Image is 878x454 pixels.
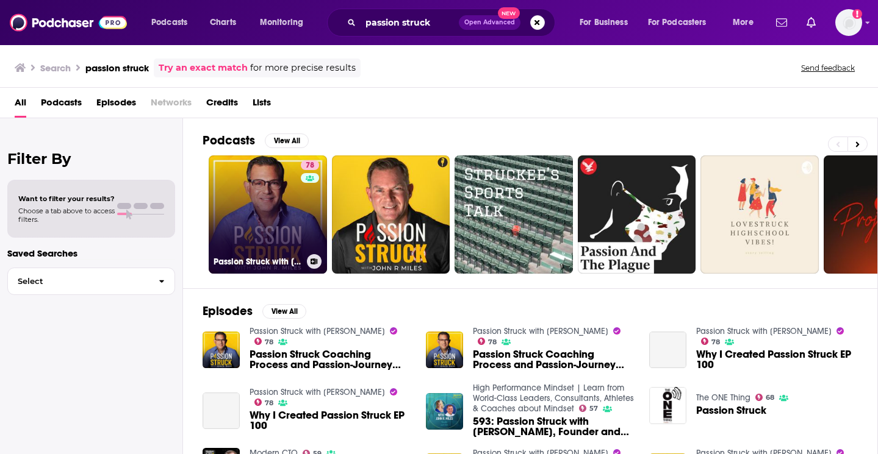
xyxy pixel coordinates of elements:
button: open menu [571,13,643,32]
span: More [733,14,754,31]
h2: Filter By [7,150,175,168]
span: Monitoring [260,14,303,31]
a: The ONE Thing [696,392,750,403]
a: Episodes [96,93,136,118]
button: open menu [251,13,319,32]
a: Why I Created Passion Struck EP 100 [696,349,858,370]
a: Why I Created Passion Struck EP 100 [649,332,686,369]
span: 78 [265,339,273,345]
span: Logged in as kkade [835,9,862,36]
img: Passion Struck [649,387,686,424]
a: High Performance Mindset | Learn from World-Class Leaders, Consultants, Athletes & Coaches about ... [473,383,634,414]
a: Show notifications dropdown [771,12,792,33]
h3: passion struck [85,62,149,74]
a: 78 [301,160,319,170]
span: 78 [488,339,497,345]
span: Networks [151,93,192,118]
a: Passion Struck [696,405,766,416]
a: 78 [478,338,497,345]
span: 78 [306,160,314,172]
a: Credits [206,93,238,118]
span: Charts [210,14,236,31]
button: View All [265,133,309,148]
a: Passion Struck Coaching Process and Passion-Journey Accelerator EP 15 [250,349,411,370]
a: Why I Created Passion Struck EP 100 [203,392,240,430]
span: For Podcasters [648,14,707,31]
span: 68 [766,395,774,400]
img: Podchaser - Follow, Share and Rate Podcasts [10,11,127,34]
button: Show profile menu [835,9,862,36]
button: open menu [640,13,724,32]
a: 78 [701,338,721,345]
a: Passion Struck Coaching Process and Passion-Journey Accelerator EP 15 [473,349,635,370]
p: Saved Searches [7,247,175,259]
span: Open Advanced [464,20,515,26]
button: View All [262,304,306,319]
div: Search podcasts, credits, & more... [339,9,567,37]
a: Try an exact match [159,61,248,75]
input: Search podcasts, credits, & more... [361,13,459,32]
a: 78 [254,338,274,345]
a: EpisodesView All [203,303,306,319]
span: Podcasts [151,14,187,31]
h3: Passion Struck with [PERSON_NAME] [214,257,302,267]
h3: Search [40,62,71,74]
a: Lists [253,93,271,118]
span: New [498,7,520,19]
button: open menu [724,13,769,32]
a: Passion Struck with John R. Miles [250,326,385,336]
img: Passion Struck Coaching Process and Passion-Journey Accelerator EP 15 [203,332,240,369]
button: Send feedback [797,63,858,73]
img: Passion Struck Coaching Process and Passion-Journey Accelerator EP 15 [426,332,463,369]
span: 78 [265,400,273,406]
button: Select [7,268,175,295]
h2: Podcasts [203,133,255,148]
a: 593: Passion Struck with John R. Miles, Founder and CEO of Passion Struck [473,416,635,437]
a: Show notifications dropdown [802,12,821,33]
span: Want to filter your results? [18,194,115,203]
a: 78 [254,399,274,406]
a: Passion Struck with John R. Miles [696,326,832,336]
button: open menu [143,13,203,32]
a: 57 [579,405,599,412]
a: All [15,93,26,118]
a: Charts [202,13,243,32]
a: Passion Struck with John R. Miles [250,387,385,397]
svg: Add a profile image [852,9,862,19]
img: 593: Passion Struck with John R. Miles, Founder and CEO of Passion Struck [426,393,463,430]
h2: Episodes [203,303,253,319]
span: for more precise results [250,61,356,75]
a: Why I Created Passion Struck EP 100 [250,410,411,431]
span: 57 [589,406,598,411]
span: For Business [580,14,628,31]
img: User Profile [835,9,862,36]
span: Choose a tab above to access filters. [18,207,115,224]
button: Open AdvancedNew [459,15,520,30]
a: Passion Struck with John R. Miles [473,326,608,336]
span: 78 [711,339,720,345]
a: 68 [755,394,775,401]
span: Select [8,277,149,285]
a: 78Passion Struck with [PERSON_NAME] [209,155,327,274]
span: 593: Passion Struck with [PERSON_NAME], Founder and CEO of Passion Struck [473,416,635,437]
a: Podcasts [41,93,82,118]
a: PodcastsView All [203,133,309,148]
